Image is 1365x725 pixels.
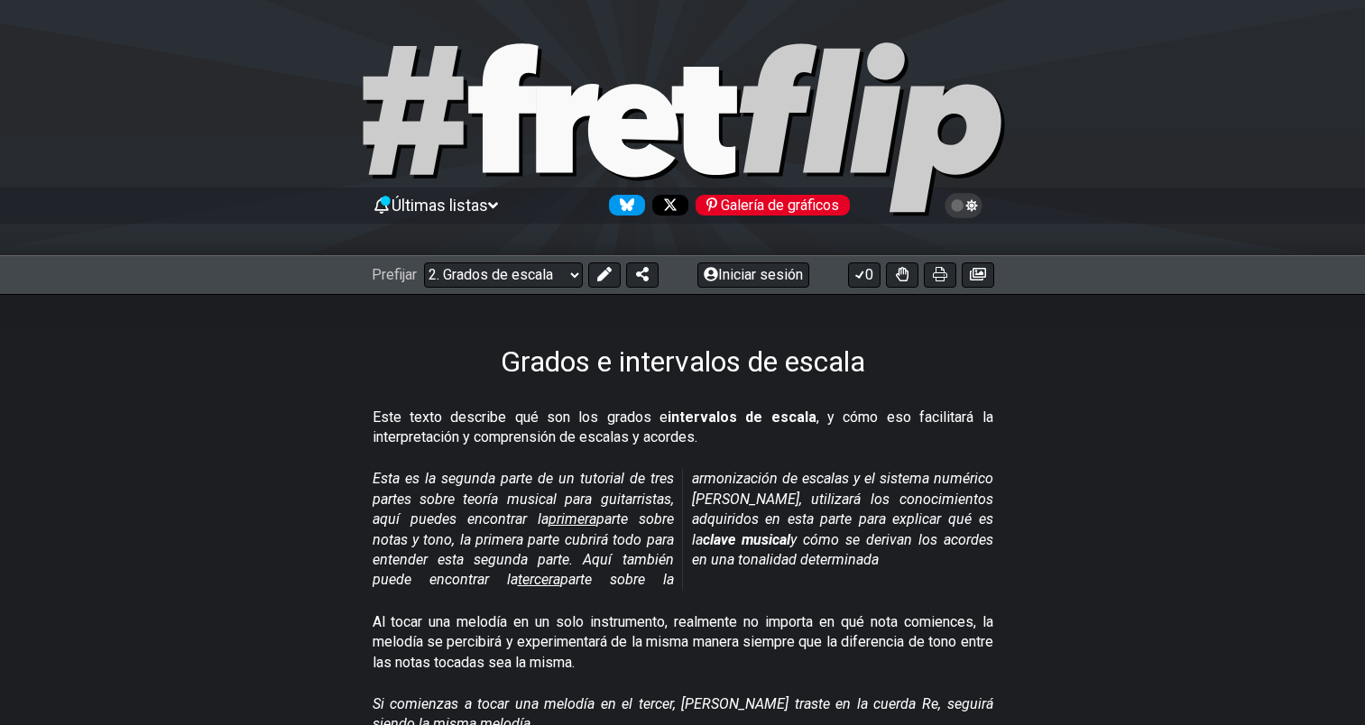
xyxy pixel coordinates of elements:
a: Sigue #fretflip en X [645,195,688,216]
em: Esta es la segunda parte de un tutorial de tres partes sobre teoría musical para guitarristas, aq... [373,470,993,588]
button: Edit Preset [588,262,621,288]
select: Prefijar [424,262,583,288]
a: Sigue #fretflip en Bluesky [602,195,645,216]
h1: Grados e intervalos de escala [501,344,865,379]
span: tercera [518,571,560,588]
p: Al tocar una melodía en un solo instrumento, realmente no importa en qué nota comiences, la melod... [373,612,993,673]
strong: clave musical [703,531,790,548]
button: Toggle Dexterity for all fretkits [886,262,918,288]
span: Prefijar [372,266,417,283]
button: Print [924,262,956,288]
p: Este texto describe qué son los grados e , y cómo eso facilitará la interpretación y comprensión ... [373,408,993,448]
strong: escala [771,408,816,426]
a: #fretflip en Pinterest [688,195,850,216]
font: Iniciar sesión [718,266,803,283]
button: Share Preset [626,262,659,288]
button: Iniciar sesión [697,262,809,288]
font: Galería de gráficos [721,197,839,214]
span: Últimas listas [392,196,488,215]
font: 0 [865,266,873,283]
button: Create image [962,262,994,288]
span: Toggle light / dark theme [954,197,974,214]
button: 0 [848,262,881,288]
span: primera [549,510,596,528]
strong: intervalos de [668,408,762,426]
